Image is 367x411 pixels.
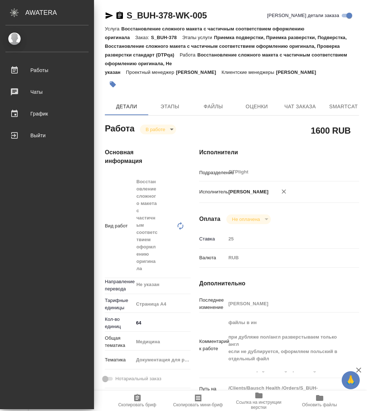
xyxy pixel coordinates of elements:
button: Добавить тэг [105,76,121,92]
div: Работы [5,65,89,76]
span: Скопировать мини-бриф [173,402,223,407]
input: Пустое поле [226,298,346,309]
div: AWATERA [25,5,94,20]
div: Выйти [5,130,89,141]
p: Направление перевода [105,278,133,293]
p: Путь на drive [199,385,226,400]
span: [PERSON_NAME] детали заказа [267,12,339,19]
textarea: /Clients/Bausch Health /Orders/S_BUH-378/DTP/S_BUH-378-WK-005 [226,382,346,402]
button: Не оплачена [230,216,262,222]
p: Заказ: [135,35,151,40]
button: Обновить файлы [289,391,350,411]
span: Нотариальный заказ [115,375,161,382]
p: Услуга [105,26,121,32]
span: Оценки [239,102,274,111]
input: Пустое поле [226,234,346,244]
p: Кол-во единиц [105,316,133,330]
span: Чат заказа [283,102,317,111]
span: Файлы [196,102,231,111]
span: Детали [109,102,144,111]
span: SmartCat [326,102,361,111]
p: Исполнитель [199,188,226,196]
button: Удалить исполнителя [276,184,292,200]
a: Чаты [2,83,92,101]
div: Страница А4 [133,298,199,310]
p: Приемка подверстки, Приемка разверстки, Подверстка, Восстановление сложного макета с частичным со... [105,35,347,58]
span: Этапы [153,102,187,111]
div: В работе [140,125,176,134]
p: [PERSON_NAME] [276,70,321,75]
p: Восстановление сложного макета с частичным соответствием оформлению оригинала [105,26,304,40]
a: S_BUH-378-WK-005 [127,11,207,20]
p: Последнее изменение [199,297,226,311]
p: Комментарий к работе [199,338,226,352]
button: Скопировать мини-бриф [168,391,229,411]
p: Клиентские менеджеры [222,70,276,75]
textarea: файлы в ин при дубляже пол/англ разверстываем только англ если не дублируется, оформляем польский... [226,316,346,372]
p: [PERSON_NAME] [176,70,222,75]
p: Ставка [199,235,226,243]
p: Работа [180,52,197,58]
h4: Основная информация [105,148,170,165]
a: Работы [2,61,92,79]
p: Подразделение [199,169,226,176]
div: График [5,108,89,119]
p: Общая тематика [105,335,133,349]
span: Скопировать бриф [118,402,156,407]
p: Тематика [105,356,133,364]
span: 🙏 [345,373,357,388]
button: Скопировать ссылку [115,11,124,20]
button: Скопировать бриф [107,391,168,411]
div: Медицина [133,336,199,348]
p: S_BUH-378 [151,35,182,40]
p: Этапы услуги [182,35,214,40]
p: Проектный менеджер [126,70,176,75]
p: Тарифные единицы [105,297,133,311]
p: Вид работ [105,222,133,230]
h2: Работа [105,121,135,134]
a: График [2,105,92,123]
div: Чаты [5,87,89,97]
button: В работе [144,126,167,133]
button: Скопировать ссылку для ЯМессенджера [105,11,114,20]
h4: Дополнительно [199,279,359,288]
div: RUB [226,252,346,264]
span: Обновить файлы [302,402,337,407]
button: 🙏 [342,371,360,389]
input: ✎ Введи что-нибудь [133,318,191,328]
div: Документация для рег. органов [133,354,199,366]
h4: Исполнители [199,148,359,157]
a: Выйти [2,126,92,144]
button: Ссылка на инструкции верстки [229,391,289,411]
h2: 1600 RUB [311,124,351,137]
p: [PERSON_NAME] [226,188,269,196]
div: В работе [226,214,271,224]
span: Ссылка на инструкции верстки [233,400,285,410]
p: Восстановление сложного макета с частичным соответствием оформлению оригинала, Не указан [105,52,347,75]
p: Валюта [199,254,226,261]
h4: Оплата [199,215,221,223]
